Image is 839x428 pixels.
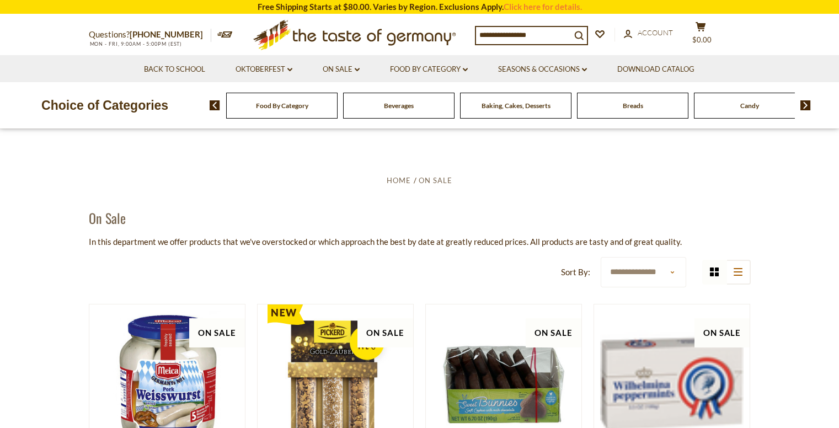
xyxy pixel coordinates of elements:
[617,63,694,76] a: Download Catalog
[419,176,452,185] a: On Sale
[692,35,712,44] span: $0.00
[89,28,211,42] p: Questions?
[624,27,673,39] a: Account
[740,101,759,110] a: Candy
[144,63,205,76] a: Back to School
[800,100,811,110] img: next arrow
[390,63,468,76] a: Food By Category
[498,63,587,76] a: Seasons & Occasions
[130,29,203,39] a: [PHONE_NUMBER]
[504,2,582,12] a: Click here for details.
[256,101,308,110] a: Food By Category
[685,22,718,49] button: $0.00
[89,210,126,226] h1: On Sale
[638,28,673,37] span: Account
[323,63,360,76] a: On Sale
[89,41,183,47] span: MON - FRI, 9:00AM - 5:00PM (EST)
[387,176,411,185] a: Home
[482,101,551,110] a: Baking, Cakes, Desserts
[623,101,643,110] a: Breads
[89,235,751,249] p: In this department we offer products that we've overstocked or which approach the best by date at...
[210,100,220,110] img: previous arrow
[384,101,414,110] a: Beverages
[236,63,292,76] a: Oktoberfest
[561,265,590,279] label: Sort By:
